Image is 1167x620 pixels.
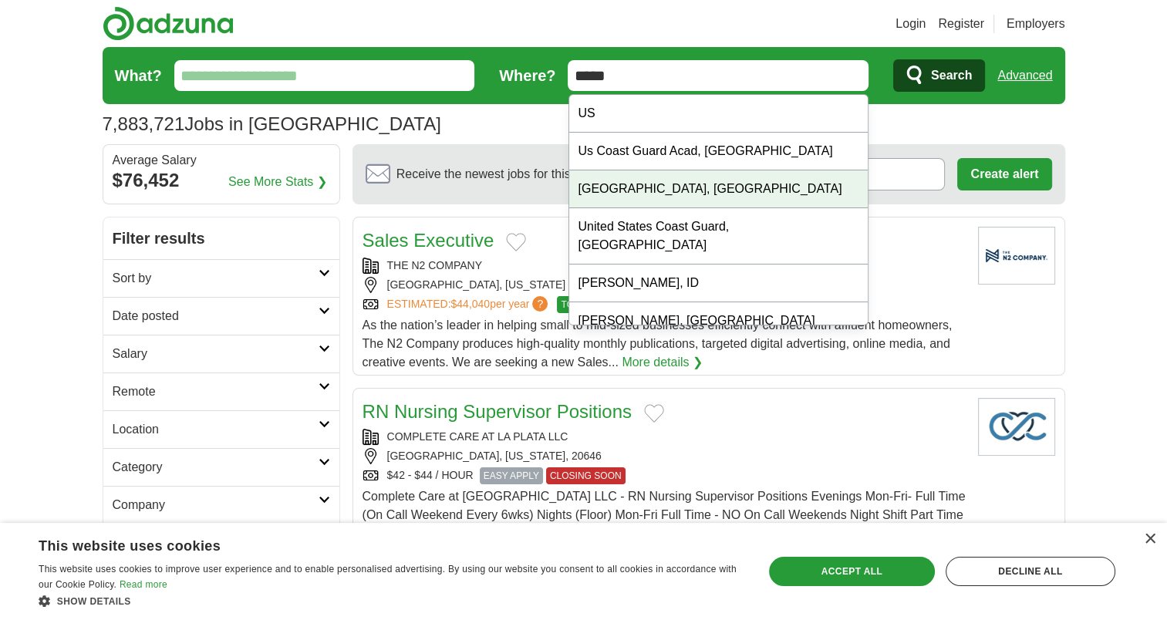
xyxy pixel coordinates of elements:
a: Read more, opens a new window [120,579,167,590]
h1: Jobs in [GEOGRAPHIC_DATA] [103,113,441,134]
a: Remote [103,372,339,410]
a: Register [938,15,984,33]
h2: Date posted [113,307,319,325]
a: Location [103,410,339,448]
div: [GEOGRAPHIC_DATA], [US_STATE], 20646 [363,448,966,464]
span: Complete Care at [GEOGRAPHIC_DATA] LLC - RN Nursing Supervisor Positions Evenings Mon-Fri- Full T... [363,490,966,540]
a: See More Stats ❯ [228,173,327,191]
img: Company logo [978,227,1055,285]
button: Add to favorite jobs [644,404,664,423]
div: [GEOGRAPHIC_DATA], [GEOGRAPHIC_DATA] [569,170,869,208]
a: Advanced [997,60,1052,91]
div: US [569,95,869,133]
a: Sort by [103,259,339,297]
div: Average Salary [113,154,330,167]
h2: Location [113,420,319,439]
div: [GEOGRAPHIC_DATA], [US_STATE] [363,277,966,293]
span: EASY APPLY [480,467,543,484]
h2: Sort by [113,269,319,288]
span: This website uses cookies to improve user experience and to enable personalised advertising. By u... [39,564,737,590]
div: Decline all [946,557,1115,586]
span: ? [532,296,548,312]
label: Where? [499,64,555,87]
div: THE N2 COMPANY [363,258,966,274]
a: Sales Executive [363,230,494,251]
span: As the nation’s leader in helping small to mid-sized businesses efficiently connect with affluent... [363,318,953,369]
div: Accept all [769,557,935,586]
h2: Remote [113,382,319,401]
a: Login [895,15,926,33]
a: ESTIMATED:$44,040per year? [387,296,551,313]
a: Employers [1007,15,1065,33]
a: Date posted [103,297,339,335]
img: Adzuna logo [103,6,234,41]
div: $76,452 [113,167,330,194]
span: Show details [57,596,131,607]
h2: Filter results [103,217,339,259]
div: [PERSON_NAME], [GEOGRAPHIC_DATA] [569,302,869,340]
div: [PERSON_NAME], ID [569,265,869,302]
span: CLOSING SOON [546,467,626,484]
span: TOP MATCH [557,296,618,313]
div: Us Coast Guard Acad, [GEOGRAPHIC_DATA] [569,133,869,170]
img: Company logo [978,398,1055,456]
a: RN Nursing Supervisor Positions [363,401,632,422]
button: Search [893,59,985,92]
button: Create alert [957,158,1051,190]
div: Show details [39,593,742,608]
span: $44,040 [450,298,490,310]
span: 7,883,721 [103,110,185,138]
div: Close [1144,534,1155,545]
a: More details ❯ [622,353,703,372]
span: Search [931,60,972,91]
div: COMPLETE CARE AT LA PLATA LLC [363,429,966,445]
h2: Category [113,458,319,477]
h2: Salary [113,345,319,363]
div: This website uses cookies [39,532,703,555]
h2: Company [113,496,319,514]
a: Salary [103,335,339,372]
div: $42 - $44 / HOUR [363,467,966,484]
a: Category [103,448,339,486]
label: What? [115,64,162,87]
div: United States Coast Guard, [GEOGRAPHIC_DATA] [569,208,869,265]
span: Receive the newest jobs for this search : [396,165,660,184]
button: Add to favorite jobs [506,233,526,251]
a: Company [103,486,339,524]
